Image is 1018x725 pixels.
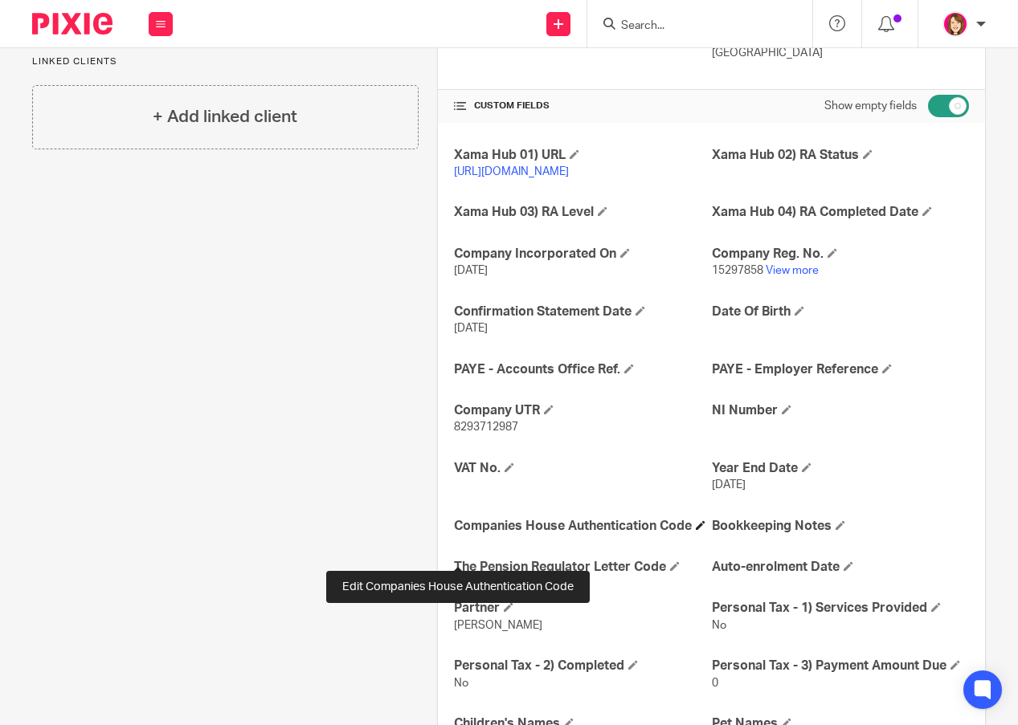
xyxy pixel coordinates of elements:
h4: Xama Hub 04) RA Completed Date [712,204,969,221]
span: 0 [712,678,718,689]
p: [GEOGRAPHIC_DATA] [712,45,969,61]
h4: Company Reg. No. [712,246,969,263]
h4: Xama Hub 01) URL [454,147,711,164]
h4: Personal Tax - 1) Services Provided [712,600,969,617]
h4: Personal Tax - 2) Completed [454,658,711,674]
h4: VAT No. [454,460,711,477]
span: 8293712987 [454,422,518,433]
span: 15297858 [712,265,763,276]
h4: + Add linked client [153,104,297,129]
h4: Companies House Authentication Code [454,518,711,535]
h4: Xama Hub 03) RA Level [454,204,711,221]
h4: PAYE - Accounts Office Ref. [454,361,711,378]
p: Linked clients [32,55,419,68]
h4: Auto-enrolment Date [712,559,969,576]
img: Katherine%20-%20Pink%20cartoon.png [942,11,968,37]
span: [DATE] [454,265,488,276]
h4: Date Of Birth [712,303,969,320]
h4: NI Number [712,402,969,419]
img: Pixie [32,13,112,35]
input: Search [619,19,764,34]
label: Show empty fields [824,98,917,114]
h4: CUSTOM FIELDS [454,100,711,112]
span: [DATE] [454,323,488,334]
span: [DATE] [712,479,746,491]
h4: Bookkeeping Notes [712,518,969,535]
h4: Company Incorporated On [454,246,711,263]
a: View more [766,265,819,276]
h4: Xama Hub 02) RA Status [712,147,969,164]
h4: Personal Tax - 3) Payment Amount Due [712,658,969,674]
h4: Confirmation Statement Date [454,303,711,320]
h4: The Pension Regulator Letter Code [454,559,711,576]
span: No [712,620,726,631]
h4: Company UTR [454,402,711,419]
h4: Partner [454,600,711,617]
a: [URL][DOMAIN_NAME] [454,166,569,177]
h4: PAYE - Employer Reference [712,361,969,378]
span: [PERSON_NAME] [454,620,542,631]
h4: Year End Date [712,460,969,477]
span: No [454,678,468,689]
